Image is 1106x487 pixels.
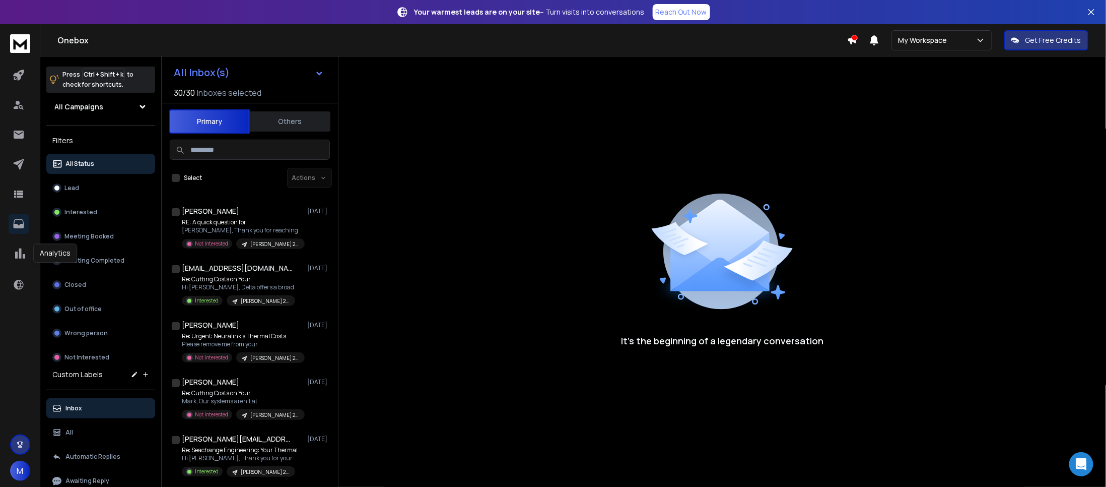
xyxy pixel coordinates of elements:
p: Interested [195,297,219,305]
button: Meeting Booked [46,226,155,247]
h1: [EMAIL_ADDRESS][DOMAIN_NAME] [182,263,293,273]
p: [PERSON_NAME] 2K Campaign [241,297,289,305]
p: [PERSON_NAME], Thank you for reaching [182,226,303,234]
p: Get Free Credits [1025,35,1081,45]
p: [PERSON_NAME] 2K Campaign [241,468,289,476]
div: Analytics [33,243,77,263]
h3: Custom Labels [52,370,103,380]
p: Lead [64,184,79,192]
button: Inbox [46,398,155,418]
p: Out of office [64,305,102,313]
p: [DATE] [307,435,330,443]
p: Re: Cutting Costs on Your [182,275,295,283]
p: Interested [195,468,219,475]
h3: Filters [46,134,155,148]
strong: Your warmest leads are on your site [414,7,540,17]
button: M [10,461,30,481]
p: Meeting Booked [64,232,114,240]
p: Closed [64,281,86,289]
p: Not Interested [195,411,228,418]
h1: [PERSON_NAME] [182,320,239,330]
p: Re: Seachange Engineering: Your Thermal [182,446,298,454]
p: Hi [PERSON_NAME], Thank you for your [182,454,298,462]
button: Meeting Completed [46,251,155,271]
h1: Onebox [57,34,847,46]
p: Not Interested [195,354,228,361]
p: – Turn visits into conversations [414,7,645,17]
p: Hi [PERSON_NAME], Delta offers a broad [182,283,295,291]
button: All Status [46,154,155,174]
button: Automatic Replies [46,447,155,467]
p: [PERSON_NAME] 2K Campaign [250,240,299,248]
button: Closed [46,275,155,295]
button: All Campaigns [46,97,155,117]
h1: All Inbox(s) [174,68,230,78]
p: Press to check for shortcuts. [62,70,133,90]
p: Automatic Replies [65,453,120,461]
h1: [PERSON_NAME][EMAIL_ADDRESS][DOMAIN_NAME] [182,434,293,444]
p: [DATE] [307,264,330,272]
p: Not Interested [64,353,109,361]
button: All [46,422,155,443]
p: It’s the beginning of a legendary conversation [621,334,823,348]
p: Re: Cutting Costs on Your [182,389,303,397]
p: All [65,429,73,437]
h1: [PERSON_NAME] [182,377,239,387]
p: Please remove me from your [182,340,303,348]
div: Open Intercom Messenger [1069,452,1093,476]
img: logo [10,34,30,53]
button: Wrong person [46,323,155,343]
h1: All Campaigns [54,102,103,112]
p: Awaiting Reply [65,477,109,485]
label: Select [184,174,202,182]
button: Primary [169,109,250,134]
button: Out of office [46,299,155,319]
p: Mark, Our systems aren't at [182,397,303,405]
p: Meeting Completed [64,257,124,265]
button: Lead [46,178,155,198]
p: [PERSON_NAME] 2K Campaign [250,354,299,362]
p: [DATE] [307,321,330,329]
p: Interested [64,208,97,216]
button: Not Interested [46,347,155,368]
p: My Workspace [898,35,951,45]
h1: [PERSON_NAME] [182,206,239,216]
p: Not Interested [195,240,228,248]
button: All Inbox(s) [166,63,332,83]
span: Ctrl + Shift + k [82,69,125,80]
p: [PERSON_NAME] 2K Campaign [250,411,299,419]
p: Re: Urgent: Neuralink's Thermal Costs [182,332,303,340]
button: Interested [46,202,155,222]
p: Wrong person [64,329,108,337]
p: Inbox [65,404,82,412]
span: 30 / 30 [174,87,195,99]
p: All Status [65,160,94,168]
p: [DATE] [307,207,330,215]
p: [DATE] [307,378,330,386]
button: Others [250,110,330,133]
a: Reach Out Now [653,4,710,20]
h3: Inboxes selected [197,87,261,99]
button: Get Free Credits [1004,30,1088,50]
p: Reach Out Now [656,7,707,17]
p: RE: A quick question for [182,218,303,226]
